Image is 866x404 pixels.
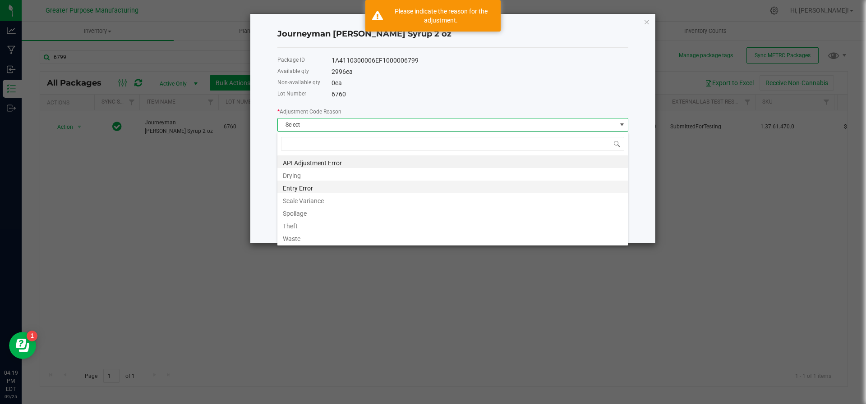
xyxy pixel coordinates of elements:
label: Adjustment Code Reason [277,108,341,116]
div: 0 [332,78,628,88]
span: ea [346,68,353,75]
label: Package ID [277,56,305,64]
label: Non-available qty [277,78,320,86]
div: 6760 [332,90,628,99]
div: 1A4110300006EF1000006799 [332,56,628,65]
span: ea [335,79,342,86]
iframe: Resource center unread badge [27,331,37,341]
iframe: Resource center [9,332,36,359]
div: Please indicate the reason for the adjustment. [388,7,494,25]
span: Select [278,118,617,131]
h4: Journeyman [PERSON_NAME] Syrup 2 oz [277,28,628,40]
label: Available qty [277,67,309,75]
label: Lot Number [277,90,306,98]
div: 2996 [332,67,628,77]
